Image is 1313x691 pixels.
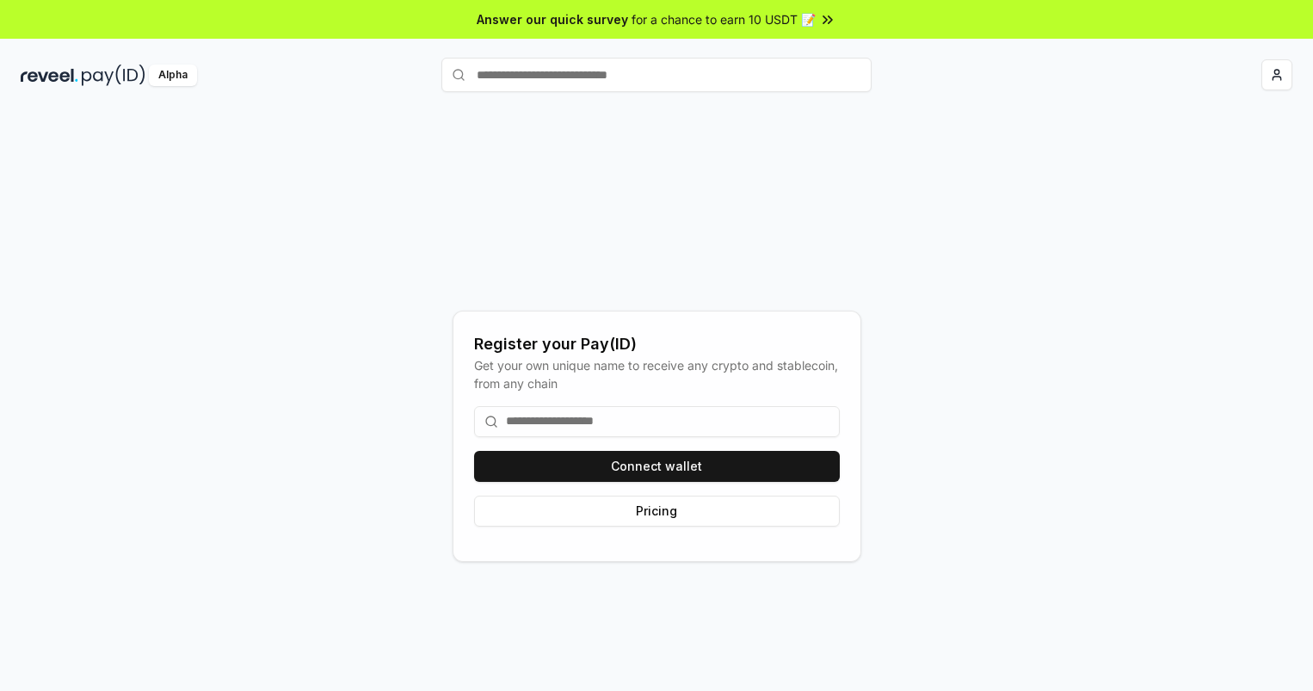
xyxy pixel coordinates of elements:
div: Register your Pay(ID) [474,332,840,356]
span: for a chance to earn 10 USDT 📝 [632,10,816,28]
div: Alpha [149,65,197,86]
div: Get your own unique name to receive any crypto and stablecoin, from any chain [474,356,840,392]
button: Connect wallet [474,451,840,482]
span: Answer our quick survey [477,10,628,28]
button: Pricing [474,496,840,527]
img: pay_id [82,65,145,86]
img: reveel_dark [21,65,78,86]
